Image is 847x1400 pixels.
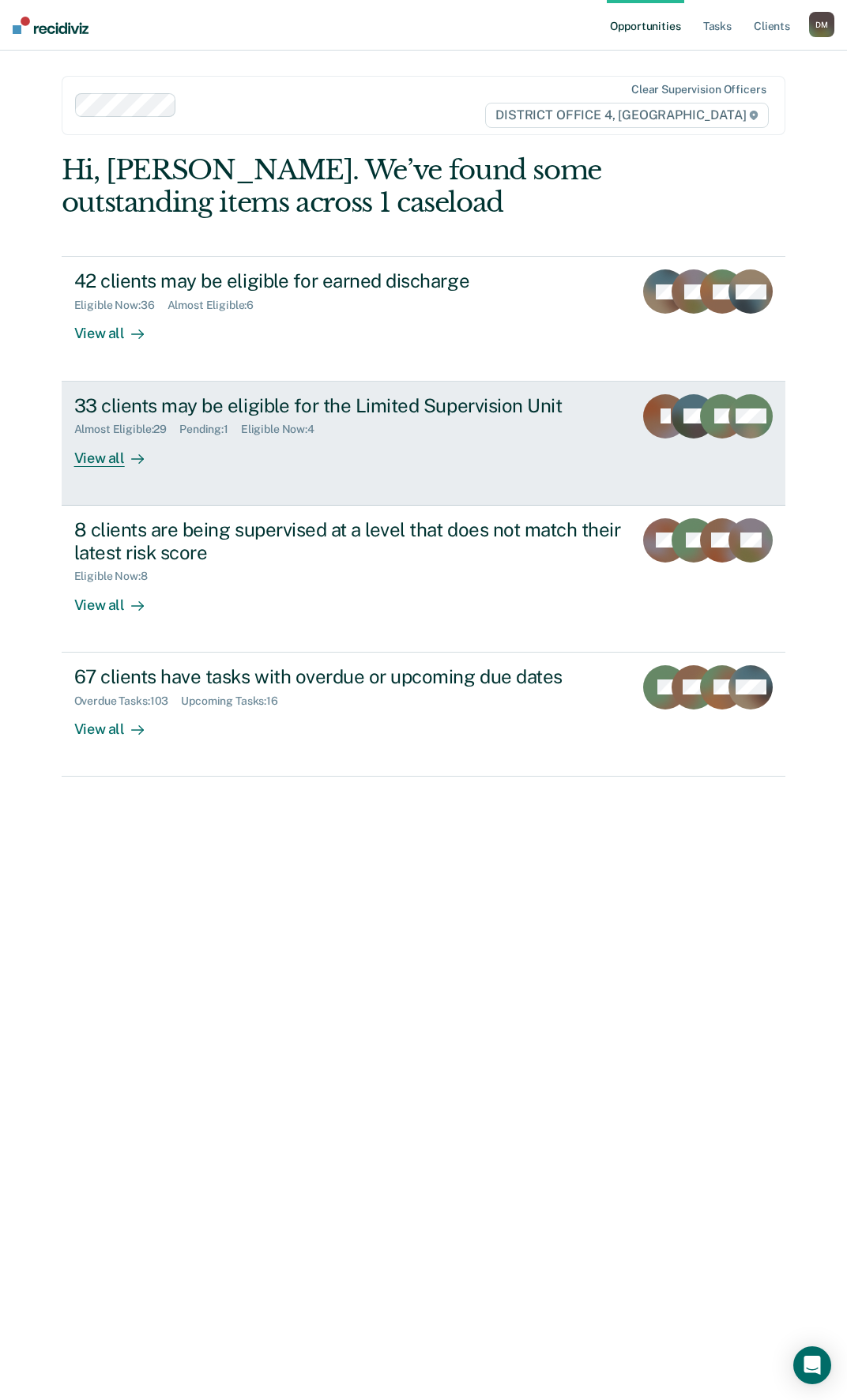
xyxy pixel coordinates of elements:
[168,299,267,312] div: Almost Eligible : 6
[74,312,163,343] div: View all
[241,423,327,436] div: Eligible Now : 4
[62,154,641,219] div: Hi, [PERSON_NAME]. We’ve found some outstanding items across 1 caseload
[74,394,622,417] div: 33 clients may be eligible for the Limited Supervision Unit
[485,103,769,128] span: DISTRICT OFFICE 4, [GEOGRAPHIC_DATA]
[74,694,182,708] div: Overdue Tasks : 103
[62,653,786,777] a: 67 clients have tasks with overdue or upcoming due datesOverdue Tasks:103Upcoming Tasks:16View all
[74,570,160,583] div: Eligible Now : 8
[74,707,163,738] div: View all
[74,665,622,688] div: 67 clients have tasks with overdue or upcoming due dates
[74,518,622,564] div: 8 clients are being supervised at a level that does not match their latest risk score
[179,423,241,436] div: Pending : 1
[181,694,291,708] div: Upcoming Tasks : 16
[74,299,168,312] div: Eligible Now : 36
[809,12,834,37] button: DM
[74,423,180,436] div: Almost Eligible : 29
[62,256,786,381] a: 42 clients may be eligible for earned dischargeEligible Now:36Almost Eligible:6View all
[631,83,766,96] div: Clear supervision officers
[74,269,622,292] div: 42 clients may be eligible for earned discharge
[62,506,786,653] a: 8 clients are being supervised at a level that does not match their latest risk scoreEligible Now...
[793,1346,831,1384] div: Open Intercom Messenger
[809,12,834,37] div: D M
[74,583,163,614] div: View all
[13,17,88,34] img: Recidiviz
[74,436,163,467] div: View all
[62,382,786,506] a: 33 clients may be eligible for the Limited Supervision UnitAlmost Eligible:29Pending:1Eligible No...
